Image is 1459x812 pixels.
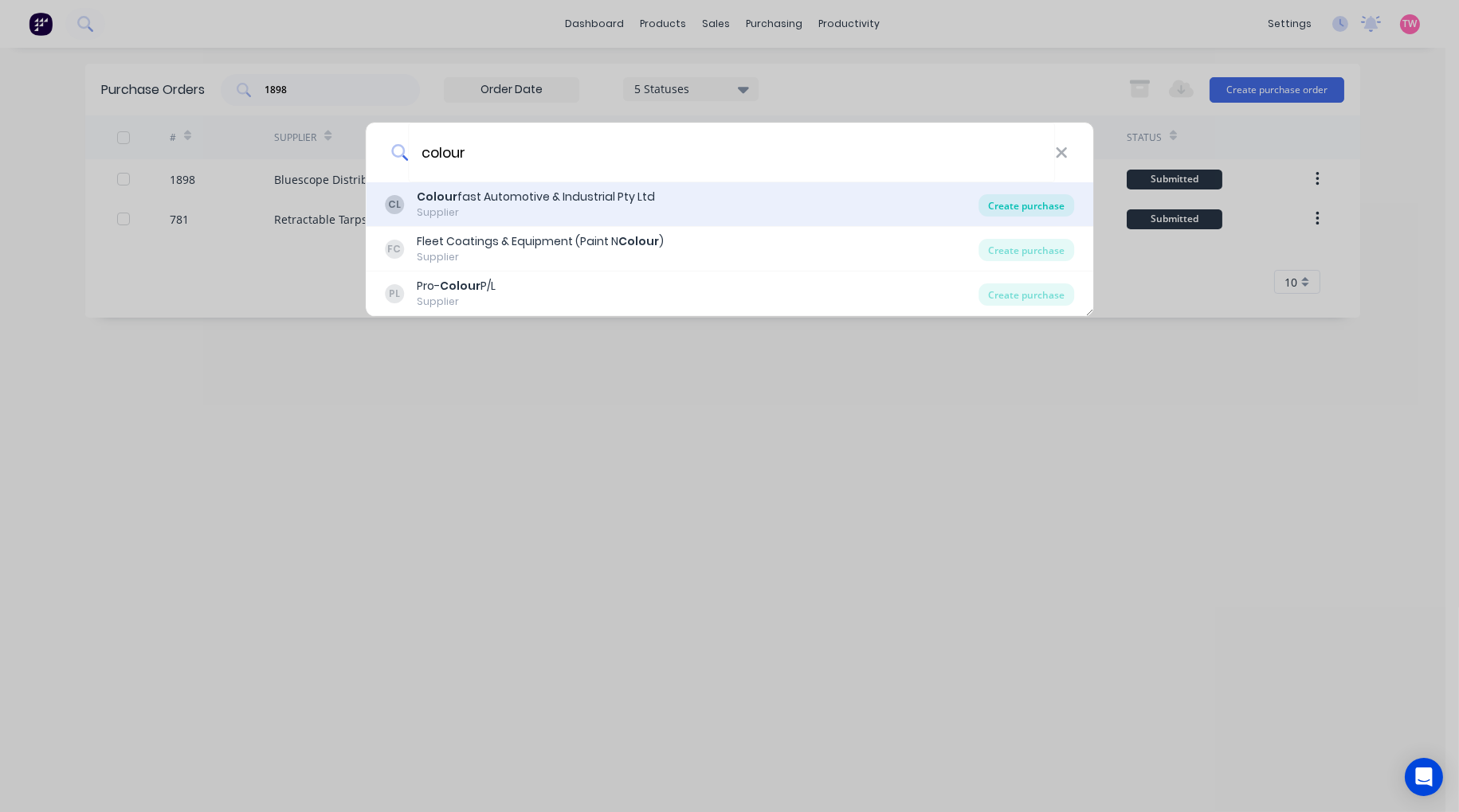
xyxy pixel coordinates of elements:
div: Open Intercom Messenger [1405,758,1443,796]
div: Supplier [417,250,664,264]
div: fast Automotive & Industrial Pty Ltd [417,189,655,205]
div: FC [385,240,404,259]
div: Supplier [417,295,496,309]
b: Colour [440,278,480,294]
div: CL [385,195,404,214]
div: Create purchase [979,239,1074,261]
input: Enter a supplier name to create a new order... [408,123,1055,182]
div: Pro- P/L [417,278,496,295]
b: Colour [417,189,457,205]
b: Colour [618,233,659,249]
div: Create purchase [979,283,1074,306]
div: PL [385,284,404,303]
div: Create purchase [979,194,1074,217]
div: Fleet Coatings & Equipment (Paint N ) [417,233,664,250]
div: Supplier [417,205,655,220]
